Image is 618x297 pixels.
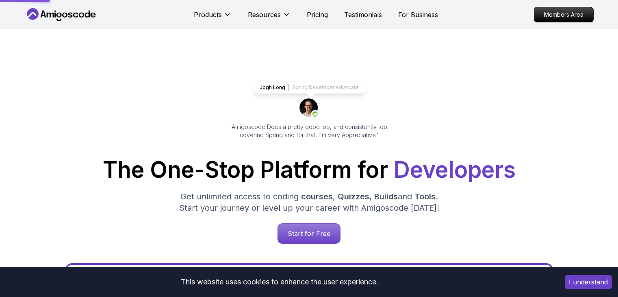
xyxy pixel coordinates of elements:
[565,275,612,289] button: Accept cookies
[534,7,593,22] p: Members Area
[299,98,319,118] img: josh long
[414,192,436,201] span: Tools
[534,7,594,22] a: Members Area
[278,224,340,243] p: Start for Free
[194,10,232,26] button: Products
[6,273,553,291] div: This website uses cookies to enhance the user experience.
[248,10,281,20] p: Resources
[344,10,382,20] a: Testimonials
[374,192,398,201] span: Builds
[194,10,222,20] p: Products
[307,10,328,20] a: Pricing
[278,223,340,244] a: Start for Free
[218,123,400,139] p: "Amigoscode Does a pretty good job, and consistently too, covering Spring and for that, I'm very ...
[394,156,516,183] span: Developers
[398,10,438,20] a: For Business
[173,191,446,214] p: Get unlimited access to coding , , and . Start your journey or level up your career with Amigosco...
[260,84,285,91] p: Jogh Long
[301,192,333,201] span: courses
[248,10,291,26] button: Resources
[292,84,359,91] p: Spring Developer Advocate
[31,159,587,181] h1: The One-Stop Platform for
[338,192,369,201] span: Quizzes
